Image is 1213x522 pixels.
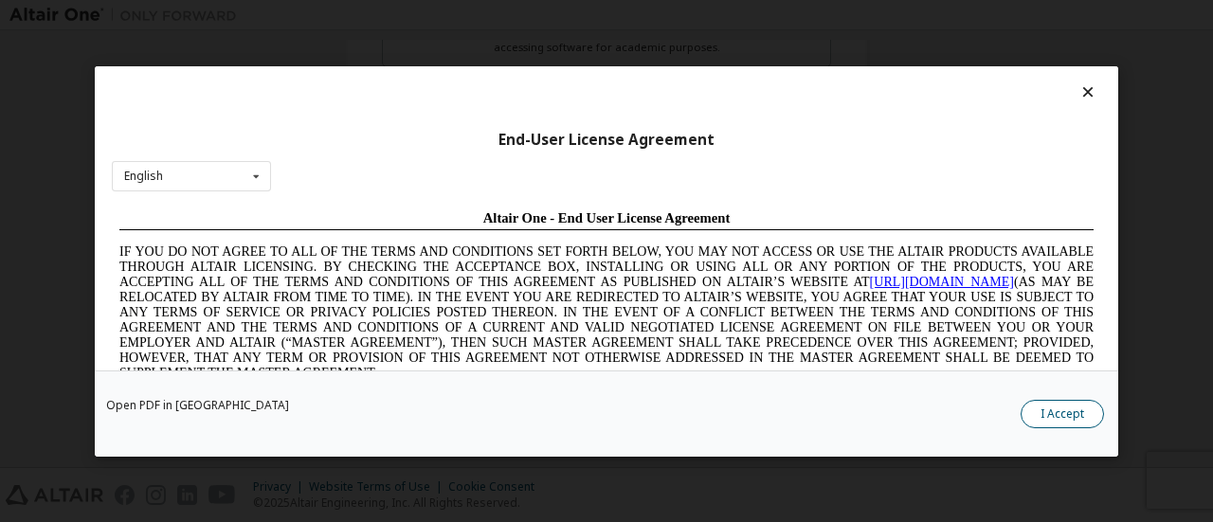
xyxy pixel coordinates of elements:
a: [URL][DOMAIN_NAME] [758,72,902,86]
span: IF YOU DO NOT AGREE TO ALL OF THE TERMS AND CONDITIONS SET FORTH BELOW, YOU MAY NOT ACCESS OR USE... [8,42,982,177]
a: Open PDF in [GEOGRAPHIC_DATA] [106,399,289,410]
div: English [124,171,163,182]
div: End-User License Agreement [112,130,1101,149]
span: Lore Ipsumd Sit Ame Cons Adipisc Elitseddo (“Eiusmodte”) in utlabor Etdolo Magnaaliqua Eni. (“Adm... [8,193,982,329]
span: Altair One - End User License Agreement [371,8,619,23]
button: I Accept [1021,399,1104,427]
